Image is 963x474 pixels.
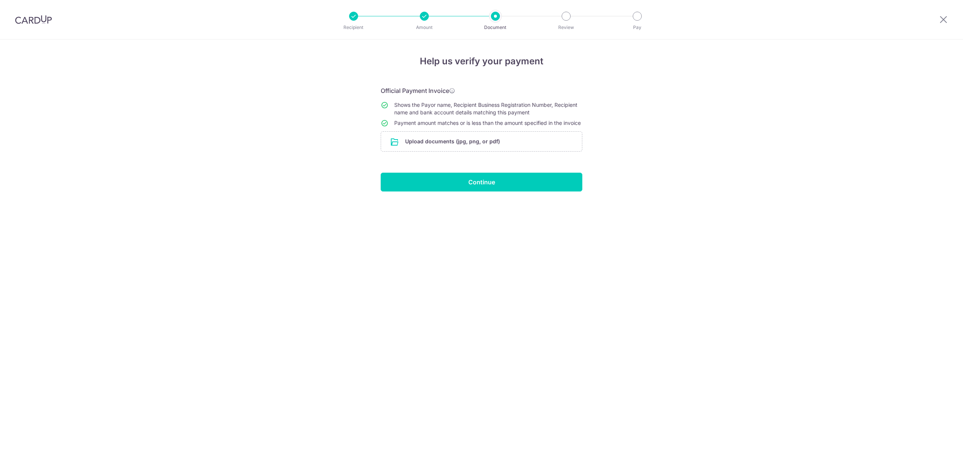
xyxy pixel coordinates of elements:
h4: Help us verify your payment [381,55,582,68]
p: Recipient [326,24,381,31]
p: Amount [396,24,452,31]
iframe: Opens a widget where you can find more information [915,451,955,470]
span: Shows the Payor name, Recipient Business Registration Number, Recipient name and bank account det... [394,102,577,115]
p: Review [538,24,594,31]
p: Document [468,24,523,31]
span: Payment amount matches or is less than the amount specified in the invoice [394,120,581,126]
p: Pay [609,24,665,31]
div: Upload documents (jpg, png, or pdf) [381,131,582,152]
input: Continue [381,173,582,191]
h6: Official Payment Invoice [381,86,582,95]
img: CardUp [15,15,52,24]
